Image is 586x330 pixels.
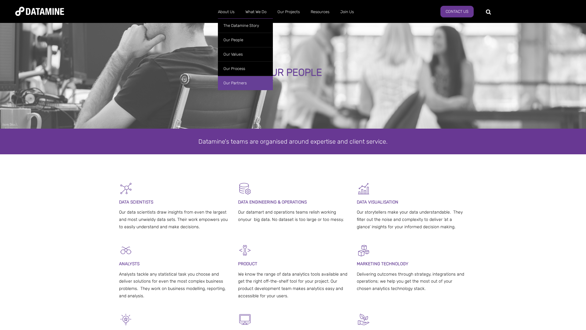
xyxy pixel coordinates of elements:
[119,244,133,257] img: Analysts
[238,200,307,205] span: DATA ENGINEERING & OPERATIONS
[238,261,257,266] span: PRODUCT
[119,313,133,326] img: Client Services
[357,261,408,266] span: MARKETING TECHNOLOGY
[357,200,398,205] span: DATA VISUALISATION
[15,7,64,16] img: Datamine
[119,200,153,205] span: DATA SCIENTISTS
[67,67,520,78] div: OUR PEOPLE
[238,244,252,257] img: Development
[238,209,348,223] p: Our datamart and operations teams relish working onyour big data. No dataset is too large or too ...
[440,6,474,17] a: Contact Us
[357,271,467,292] p: Delivering outcomes through strategy, integrations and operations; we help you get the most out o...
[238,182,252,196] img: Datamart
[212,4,240,20] a: About Us
[119,271,229,300] p: Analysts tackle any statistical task you choose and deliver solutions for even the most complex b...
[218,47,273,61] a: Our Values
[357,182,371,196] img: Graph 5
[218,61,273,76] a: Our Process
[198,138,388,145] span: Datamine's teams are organised around expertise and client service.
[218,33,273,47] a: Our People
[335,4,359,20] a: Join Us
[240,4,272,20] a: What We Do
[357,244,371,257] img: Digital Activation
[238,313,252,326] img: IT
[218,18,273,33] a: The Datamine Story
[238,271,348,300] p: We know the range of data analytics tools available and get the right off-the-shelf tool for your...
[357,209,467,230] p: Our storytellers make your data understandable. They filter out the noise and complexity to deliv...
[119,261,139,266] span: ANALYSTS
[119,209,229,230] p: Our data scientists draw insights from even the largest and most unwieldy data sets. Their work e...
[218,76,273,90] a: Our Partners
[305,4,335,20] a: Resources
[119,182,133,196] img: Graph - Network
[357,313,371,326] img: Mentor
[272,4,305,20] a: Our Projects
